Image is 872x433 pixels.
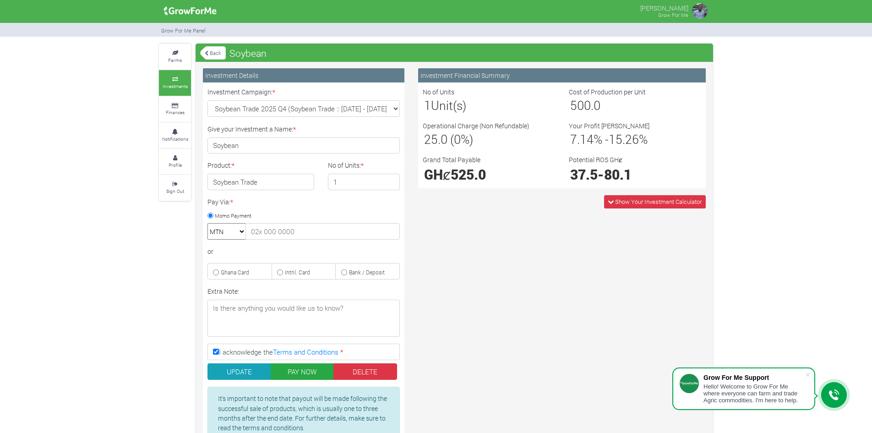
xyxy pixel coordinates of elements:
label: Investment Campaign: [207,87,275,97]
label: Grand Total Payable [423,155,480,164]
label: Potential ROS GHȼ [569,155,622,164]
small: Notifications [162,136,188,142]
span: 7.14 [570,131,594,147]
a: Profile [159,149,191,174]
small: Grow For Me Panel [161,27,206,34]
label: Product: [207,160,234,170]
small: Profile [169,162,182,168]
h3: Unit(s) [424,98,554,113]
small: Sign Out [166,188,184,194]
div: Hello! Welcome to Grow For Me where everyone can farm and trade Agric commodities. I'm here to help. [703,383,805,404]
small: Intnl. Card [285,269,310,276]
button: DELETE [333,363,397,380]
a: Terms and Conditions [273,347,338,356]
label: I acknowledge the [207,344,400,360]
img: growforme image [691,2,709,20]
label: Pay Via: [207,197,233,207]
a: Back [200,45,226,60]
div: Investment Financial Summary [418,68,706,82]
input: I acknowledge theTerms and Conditions * [213,349,219,355]
span: 25.0 (0%) [424,131,473,147]
div: Grow For Me Support [703,374,805,381]
a: Finances [159,97,191,122]
span: 80.1 [604,165,632,183]
button: UPDATE [207,363,271,380]
label: Your Profit [PERSON_NAME] [569,121,649,131]
input: Bank / Deposit [341,269,347,275]
span: Soybean [227,44,269,62]
input: Investment Name/Title [207,137,400,154]
h4: Soybean Trade [207,174,314,190]
input: Intnl. Card [277,269,283,275]
small: Farms [168,57,182,63]
div: or [207,247,400,256]
input: 02x 000 0000 [245,223,400,240]
a: Sign Out [159,175,191,200]
span: Show Your Investment Calculator [615,197,702,206]
div: Investment Details [203,68,404,82]
label: Operational Charge (Non Refundable) [423,121,529,131]
label: Cost of Production per Unit [569,87,646,97]
label: No of Units [423,87,454,97]
small: Bank / Deposit [349,269,385,276]
a: Investments [159,70,191,95]
a: Farms [159,44,191,69]
span: 1 [424,97,431,113]
h3: % - % [570,132,700,147]
p: It's important to note that payout will be made following the successful sale of products, which ... [218,394,389,433]
label: No of Units: [328,160,364,170]
label: Give your Investment a Name: [207,124,296,134]
input: Momo Payment [207,213,213,219]
small: Momo Payment [215,212,251,219]
span: 500.0 [570,97,600,113]
span: 525.0 [451,165,486,183]
p: [PERSON_NAME] [640,2,688,13]
small: Finances [166,109,185,115]
h2: - [570,166,700,182]
button: PAY NOW [271,363,334,380]
small: Grow For Me [658,11,688,18]
small: Investments [163,83,188,89]
h2: GHȼ [424,166,554,182]
label: Extra Note: [207,286,239,296]
a: Notifications [159,123,191,148]
small: Ghana Card [221,269,249,276]
span: 15.26 [609,131,639,147]
input: Ghana Card [213,269,219,275]
span: 37.5 [570,165,598,183]
img: growforme image [161,2,220,20]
